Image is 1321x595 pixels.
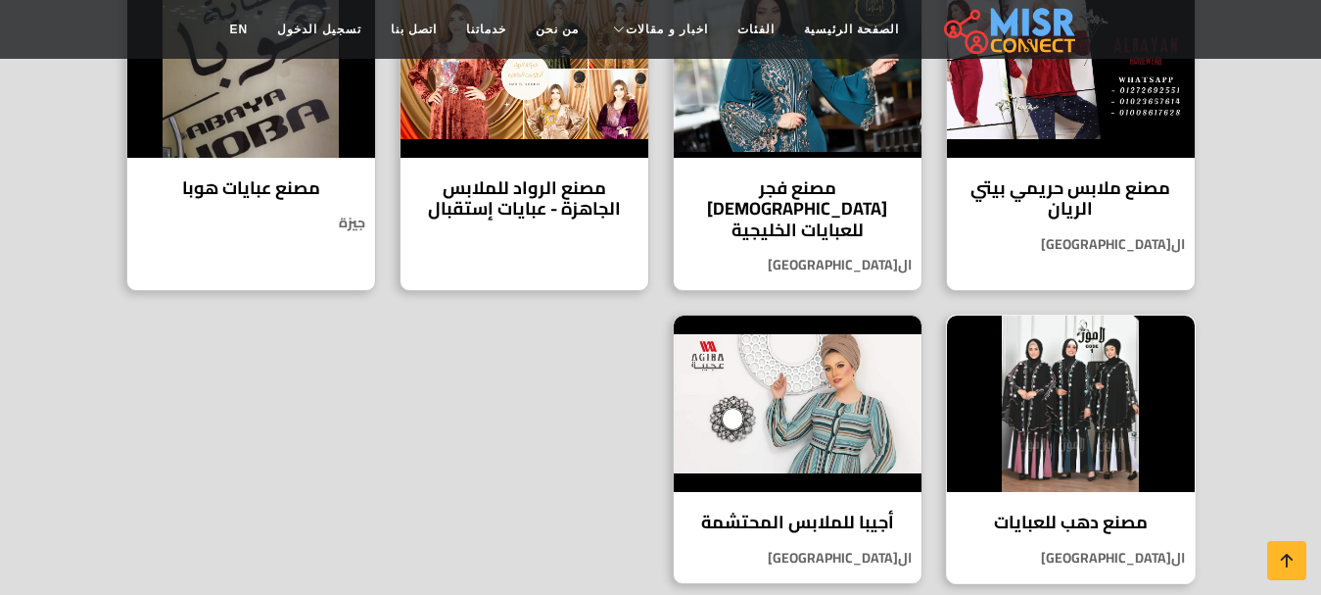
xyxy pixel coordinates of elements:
p: جيزة [127,213,375,233]
a: الصفحة الرئيسية [789,11,914,48]
img: مصنع دهب للعبايات [947,316,1195,492]
a: EN [215,11,263,48]
p: ال[GEOGRAPHIC_DATA] [674,255,921,275]
h4: أجيبا للملابس المحتشمة [688,512,907,533]
a: اتصل بنا [376,11,451,48]
a: اخبار و مقالات [593,11,723,48]
a: الفئات [723,11,789,48]
h4: مصنع الرواد للملابس الجاهزة - عبايات إستقبال [415,177,634,220]
a: تسجيل الدخول [262,11,375,48]
a: خدماتنا [451,11,521,48]
img: main.misr_connect [944,5,1075,54]
span: اخبار و مقالات [626,21,708,38]
h4: مصنع فجر [DEMOGRAPHIC_DATA] للعبايات الخليجية [688,177,907,241]
img: أجيبا للملابس المحتشمة [674,316,921,492]
a: مصنع دهب للعبايات مصنع دهب للعبايات ال[GEOGRAPHIC_DATA] [934,315,1207,584]
p: ال[GEOGRAPHIC_DATA] [674,548,921,569]
a: أجيبا للملابس المحتشمة أجيبا للملابس المحتشمة ال[GEOGRAPHIC_DATA] [661,315,934,584]
p: ال[GEOGRAPHIC_DATA] [947,234,1195,255]
h4: مصنع ملابس حريمي بيتي الريان [962,177,1180,220]
h4: مصنع عبايات هوبا [142,177,360,199]
a: من نحن [521,11,593,48]
h4: مصنع دهب للعبايات [962,512,1180,533]
p: ال[GEOGRAPHIC_DATA] [947,548,1195,569]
